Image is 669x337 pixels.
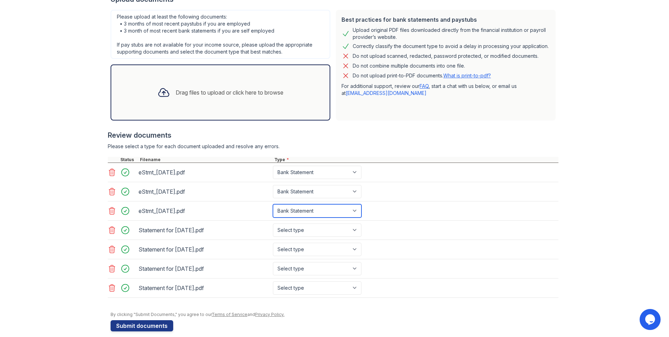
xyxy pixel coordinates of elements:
div: Please upload at least the following documents: • 3 months of most recent paystubs if you are emp... [111,10,330,59]
div: Statement for [DATE].pdf [139,282,270,294]
button: Submit documents [111,320,173,331]
div: eStmt_[DATE].pdf [139,167,270,178]
div: Statement for [DATE].pdf [139,263,270,274]
a: Terms of Service [212,312,247,317]
div: Drag files to upload or click here to browse [176,88,283,97]
div: eStmt_[DATE].pdf [139,186,270,197]
div: Best practices for bank statements and paystubs [341,15,550,24]
div: eStmt_[DATE].pdf [139,205,270,216]
a: FAQ [420,83,429,89]
div: Statement for [DATE].pdf [139,244,270,255]
div: Statement for [DATE].pdf [139,225,270,236]
a: What is print-to-pdf? [443,73,491,78]
div: Please select a type for each document uploaded and resolve any errors. [108,143,558,150]
a: Privacy Policy. [255,312,284,317]
div: Type [273,157,558,163]
iframe: chat widget [640,309,662,330]
div: Status [119,157,139,163]
div: Do not upload scanned, redacted, password protected, or modified documents. [353,52,538,60]
p: For additional support, review our , start a chat with us below, or email us at [341,83,550,97]
div: By clicking "Submit Documents," you agree to our and [111,312,558,317]
div: Upload original PDF files downloaded directly from the financial institution or payroll provider’... [353,27,550,41]
div: Review documents [108,130,558,140]
div: Filename [139,157,273,163]
p: Do not upload print-to-PDF documents. [353,72,491,79]
div: Correctly classify the document type to avoid a delay in processing your application. [353,42,549,50]
div: Do not combine multiple documents into one file. [353,62,465,70]
a: [EMAIL_ADDRESS][DOMAIN_NAME] [346,90,427,96]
